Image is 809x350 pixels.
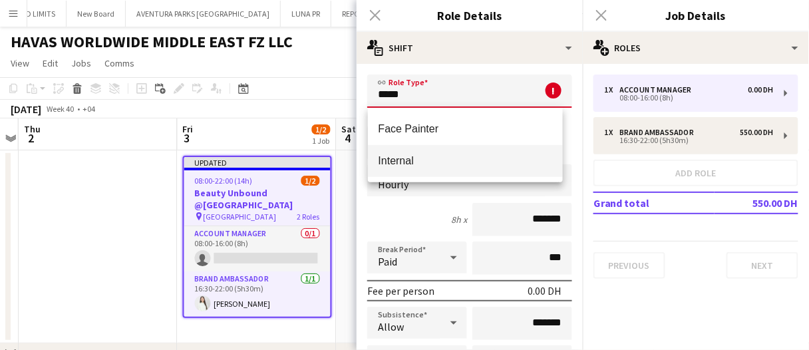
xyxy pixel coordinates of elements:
span: Comms [104,57,134,69]
h1: HAVAS WORLDWIDE MIDDLE EAST FZ LLC [11,32,293,52]
span: Jobs [71,57,91,69]
div: [DATE] [11,102,41,116]
div: Fee per person [367,284,434,297]
span: Hourly [378,178,408,191]
span: 1/2 [301,176,320,186]
div: 8h x [451,214,467,226]
div: Updated [184,157,331,168]
div: Shift [357,32,583,64]
a: Edit [37,55,63,72]
a: Comms [99,55,140,72]
app-card-role: Brand Ambassador1/116:30-22:00 (5h30m)[PERSON_NAME] [184,271,331,317]
span: Face Painter [379,122,552,135]
span: Thu [24,123,41,135]
h3: Job Details [583,7,809,24]
div: Account Manager [620,85,697,94]
span: Allow [378,320,404,333]
span: 2 [22,130,41,146]
span: Fri [183,123,194,135]
app-card-role: Account Manager0/108:00-16:00 (8h) [184,226,331,271]
h3: Role Details [357,7,583,24]
div: 1 Job [313,136,330,146]
div: 550.00 DH [740,128,774,137]
div: +04 [82,104,95,114]
div: 08:00-16:00 (8h) [604,94,774,101]
td: 550.00 DH [715,192,798,214]
div: Brand Ambassador [620,128,700,137]
div: 1 x [604,85,620,94]
span: 1/2 [312,124,331,134]
button: REPOSSI [331,1,381,27]
div: 0.00 DH [528,284,562,297]
span: Internal [379,154,552,167]
span: 4 [340,130,357,146]
span: 2 Roles [297,212,320,222]
span: 08:00-22:00 (14h) [195,176,253,186]
span: Edit [43,57,58,69]
td: Grand total [593,192,715,214]
div: 0.00 DH [748,85,774,94]
span: Paid [378,255,397,268]
button: LUNA PR [281,1,331,27]
div: 16:30-22:00 (5h30m) [604,137,774,144]
button: New Board [67,1,126,27]
div: Roles [583,32,809,64]
span: 3 [181,130,194,146]
h3: Beauty Unbound @[GEOGRAPHIC_DATA] [184,187,331,211]
span: Sat [342,123,357,135]
a: Jobs [66,55,96,72]
span: View [11,57,29,69]
app-job-card: Updated08:00-22:00 (14h)1/2Beauty Unbound @[GEOGRAPHIC_DATA] [GEOGRAPHIC_DATA]2 RolesAccount Mana... [183,156,332,318]
span: [GEOGRAPHIC_DATA] [204,212,277,222]
div: 1 x [604,128,620,137]
a: View [5,55,35,72]
button: AVENTURA PARKS [GEOGRAPHIC_DATA] [126,1,281,27]
span: Week 40 [44,104,77,114]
